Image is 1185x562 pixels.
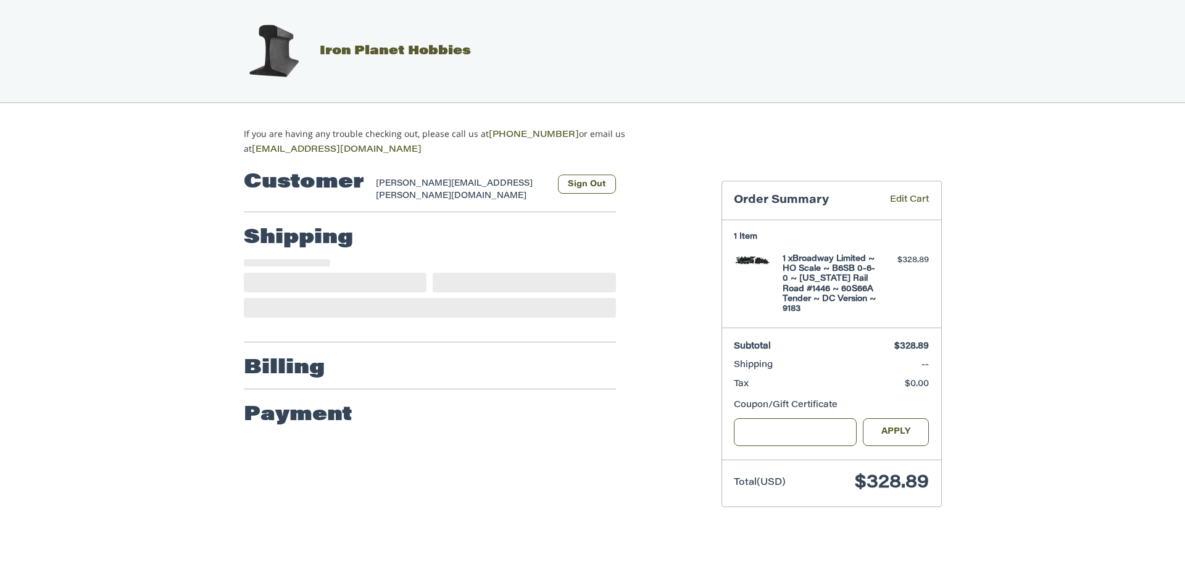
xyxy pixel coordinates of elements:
[863,418,929,446] button: Apply
[243,20,304,82] img: Iron Planet Hobbies
[558,175,616,194] button: Sign Out
[244,127,664,157] p: If you are having any trouble checking out, please call us at or email us at
[244,403,352,428] h2: Payment
[252,146,422,154] a: [EMAIL_ADDRESS][DOMAIN_NAME]
[734,232,929,242] h3: 1 Item
[880,254,929,267] div: $328.89
[921,361,929,370] span: --
[855,474,929,492] span: $328.89
[244,226,353,250] h2: Shipping
[783,254,877,315] h4: 1 x Broadway Limited ~ HO Scale ~ B6SB 0-6-0 ~ [US_STATE] Rail Road #1446 ~ 60S66A Tender ~ DC Ve...
[894,342,929,351] span: $328.89
[244,170,364,195] h2: Customer
[230,45,471,57] a: Iron Planet Hobbies
[320,45,471,57] span: Iron Planet Hobbies
[376,178,546,202] div: [PERSON_NAME][EMAIL_ADDRESS][PERSON_NAME][DOMAIN_NAME]
[734,194,872,208] h3: Order Summary
[905,380,929,389] span: $0.00
[872,194,929,208] a: Edit Cart
[734,342,771,351] span: Subtotal
[734,478,786,487] span: Total (USD)
[244,356,325,381] h2: Billing
[489,131,579,139] a: [PHONE_NUMBER]
[734,380,749,389] span: Tax
[734,399,929,412] div: Coupon/Gift Certificate
[734,361,773,370] span: Shipping
[734,418,857,446] input: Gift Certificate or Coupon Code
